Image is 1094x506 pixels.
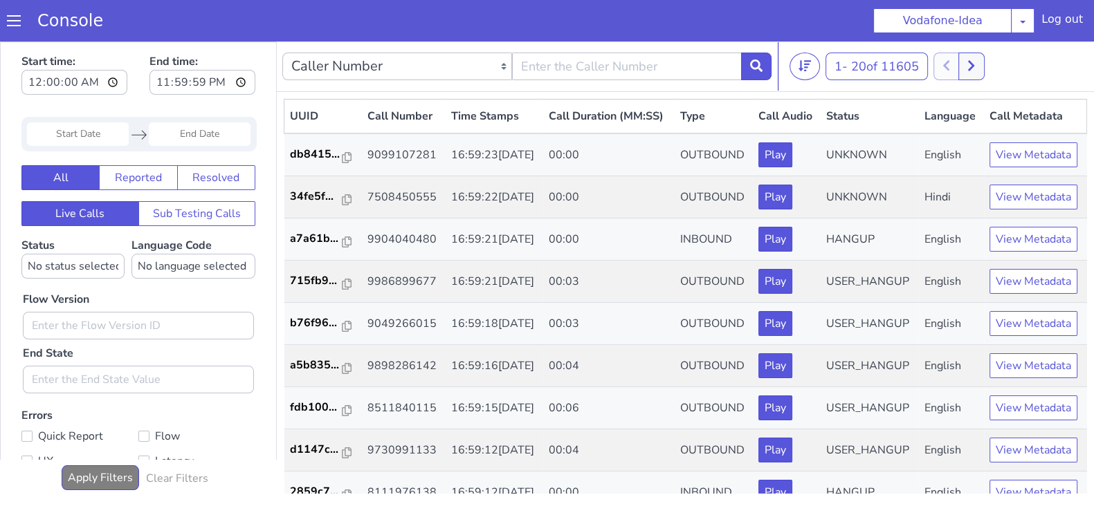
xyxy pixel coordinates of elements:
td: OUTBOUND [675,303,754,346]
button: Apply Filters [62,424,139,449]
td: 16:59:21[DATE] [446,177,544,219]
a: db8415... [290,104,356,121]
td: 00:00 [543,430,675,472]
button: Play [758,438,792,463]
p: 2859c7... [290,442,343,458]
label: Start time: [21,8,127,57]
td: HANGUP [821,430,919,472]
input: Enter the End State Value [23,324,254,352]
button: View Metadata [990,101,1077,126]
th: Call Duration (MM:SS) [543,58,675,93]
input: Start Date [27,81,129,104]
td: 16:59:16[DATE] [446,303,544,346]
button: Vodafone-Idea [873,8,1012,33]
td: OUTBOUND [675,135,754,177]
button: All [21,124,100,149]
td: English [919,92,984,135]
th: UUID [284,58,362,93]
button: Play [758,270,792,294]
td: 8111976138 [362,430,446,472]
td: 16:59:15[DATE] [446,346,544,388]
td: OUTBOUND [675,346,754,388]
button: View Metadata [990,185,1077,210]
input: End time: [149,28,255,53]
label: End State [23,303,73,320]
p: a5b835... [290,315,343,332]
p: d1147c... [290,400,343,416]
th: Status [821,58,919,93]
td: English [919,303,984,346]
td: 7508450555 [362,135,446,177]
button: View Metadata [990,354,1077,379]
td: USER_HANGUP [821,346,919,388]
button: Play [758,312,792,337]
td: Hindi [919,135,984,177]
button: Sub Testing Calls [138,160,256,185]
td: UNKNOWN [821,92,919,135]
td: 9730991133 [362,388,446,430]
button: View Metadata [990,270,1077,294]
td: 00:04 [543,388,675,430]
select: Status [21,212,125,237]
th: Time Stamps [446,58,544,93]
button: View Metadata [990,396,1077,421]
td: 9986899677 [362,219,446,261]
button: View Metadata [990,312,1077,337]
td: 16:59:18[DATE] [446,261,544,303]
input: Enter the Flow Version ID [23,270,254,298]
p: a7a61b... [290,189,343,205]
td: 16:59:21[DATE] [446,219,544,261]
td: 00:06 [543,346,675,388]
th: Call Audio [753,58,821,93]
td: 00:03 [543,219,675,261]
td: 16:59:12[DATE] [446,430,544,472]
td: 9049266015 [362,261,446,303]
td: 16:59:22[DATE] [446,135,544,177]
label: Status [21,196,125,237]
label: UX [21,410,138,429]
td: 00:00 [543,177,675,219]
button: View Metadata [990,438,1077,463]
td: INBOUND [675,430,754,472]
input: Start time: [21,28,127,53]
button: View Metadata [990,227,1077,252]
div: Log out [1041,11,1083,33]
button: Live Calls [21,160,139,185]
td: 00:00 [543,92,675,135]
td: OUTBOUND [675,388,754,430]
a: Console [21,11,120,30]
label: End time: [149,8,255,57]
td: 00:00 [543,135,675,177]
a: 715fb9... [290,231,356,247]
td: 9099107281 [362,92,446,135]
td: USER_HANGUP [821,303,919,346]
td: 00:03 [543,261,675,303]
th: Call Number [362,58,446,93]
th: Type [675,58,754,93]
td: English [919,346,984,388]
input: Enter the Caller Number [512,11,742,39]
button: Reported [99,124,177,149]
td: English [919,430,984,472]
td: 8511840115 [362,346,446,388]
button: View Metadata [990,143,1077,168]
td: 00:04 [543,303,675,346]
p: fdb100... [290,357,343,374]
p: 34fe5f... [290,147,343,163]
td: USER_HANGUP [821,261,919,303]
td: INBOUND [675,177,754,219]
label: Flow Version [23,250,89,266]
td: HANGUP [821,177,919,219]
td: OUTBOUND [675,261,754,303]
td: 16:59:12[DATE] [446,388,544,430]
td: OUTBOUND [675,219,754,261]
p: 715fb9... [290,231,343,247]
button: Play [758,143,792,168]
td: 9898286142 [362,303,446,346]
a: a5b835... [290,315,356,332]
a: fdb100... [290,357,356,374]
a: 2859c7... [290,442,356,458]
th: Call Metadata [984,58,1087,93]
button: 1- 20of 11605 [826,11,928,39]
label: Language Code [131,196,255,237]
